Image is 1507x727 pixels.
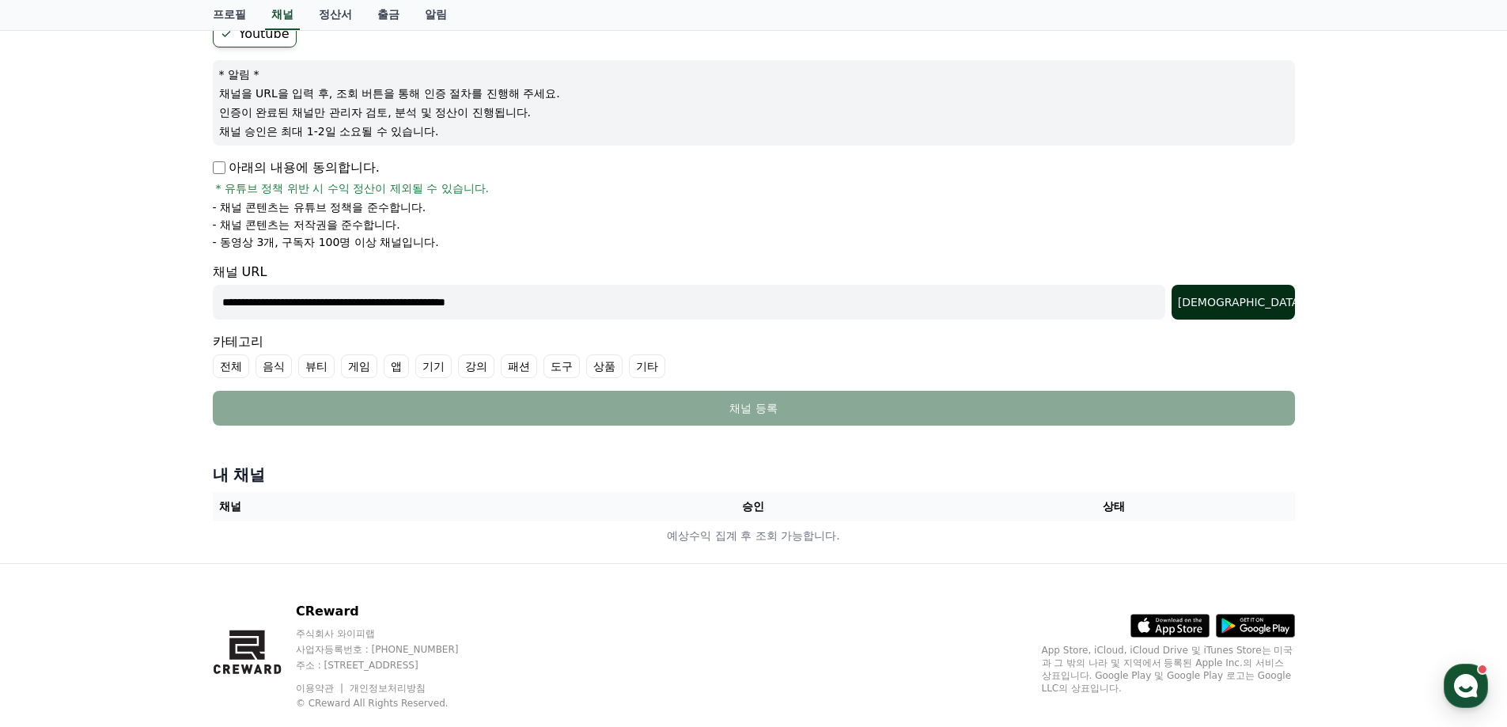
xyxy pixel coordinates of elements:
label: 상품 [586,354,623,378]
p: 채널 승인은 최대 1-2일 소요될 수 있습니다. [219,123,1289,139]
a: 개인정보처리방침 [350,683,426,694]
label: 강의 [458,354,494,378]
p: © CReward All Rights Reserved. [296,697,489,710]
label: Youtube [213,21,297,47]
p: - 채널 콘텐츠는 저작권을 준수합니다. [213,217,400,233]
label: 기기 [415,354,452,378]
p: 사업자등록번호 : [PHONE_NUMBER] [296,643,489,656]
label: 패션 [501,354,537,378]
button: 채널 등록 [213,391,1295,426]
th: 상태 [933,492,1294,521]
div: 채널 등록 [244,400,1263,416]
p: - 동영상 3개, 구독자 100명 이상 채널입니다. [213,234,439,250]
span: 대화 [145,526,164,539]
th: 채널 [213,492,574,521]
h4: 내 채널 [213,464,1295,486]
div: 채널 URL [213,263,1295,320]
label: 기타 [629,354,665,378]
span: 홈 [50,525,59,538]
a: 이용약관 [296,683,346,694]
p: 채널을 URL을 입력 후, 조회 버튼을 통해 인증 절차를 진행해 주세요. [219,85,1289,101]
label: 뷰티 [298,354,335,378]
div: [DEMOGRAPHIC_DATA] [1178,294,1289,310]
p: 인증이 완료된 채널만 관리자 검토, 분석 및 정산이 진행됩니다. [219,104,1289,120]
span: 설정 [244,525,263,538]
p: App Store, iCloud, iCloud Drive 및 iTunes Store는 미국과 그 밖의 나라 및 지역에서 등록된 Apple Inc.의 서비스 상표입니다. Goo... [1042,644,1295,695]
p: 주소 : [STREET_ADDRESS] [296,659,489,672]
p: - 채널 콘텐츠는 유튜브 정책을 준수합니다. [213,199,426,215]
p: 주식회사 와이피랩 [296,627,489,640]
td: 예상수익 집계 후 조회 가능합니다. [213,521,1295,551]
label: 게임 [341,354,377,378]
button: [DEMOGRAPHIC_DATA] [1172,285,1295,320]
label: 앱 [384,354,409,378]
a: 대화 [104,502,204,541]
label: 음식 [256,354,292,378]
span: * 유튜브 정책 위반 시 수익 정산이 제외될 수 있습니다. [216,180,490,196]
div: 카테고리 [213,332,1295,378]
a: 홈 [5,502,104,541]
label: 도구 [543,354,580,378]
th: 승인 [573,492,933,521]
a: 설정 [204,502,304,541]
p: 아래의 내용에 동의합니다. [213,158,380,177]
p: CReward [296,602,489,621]
label: 전체 [213,354,249,378]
